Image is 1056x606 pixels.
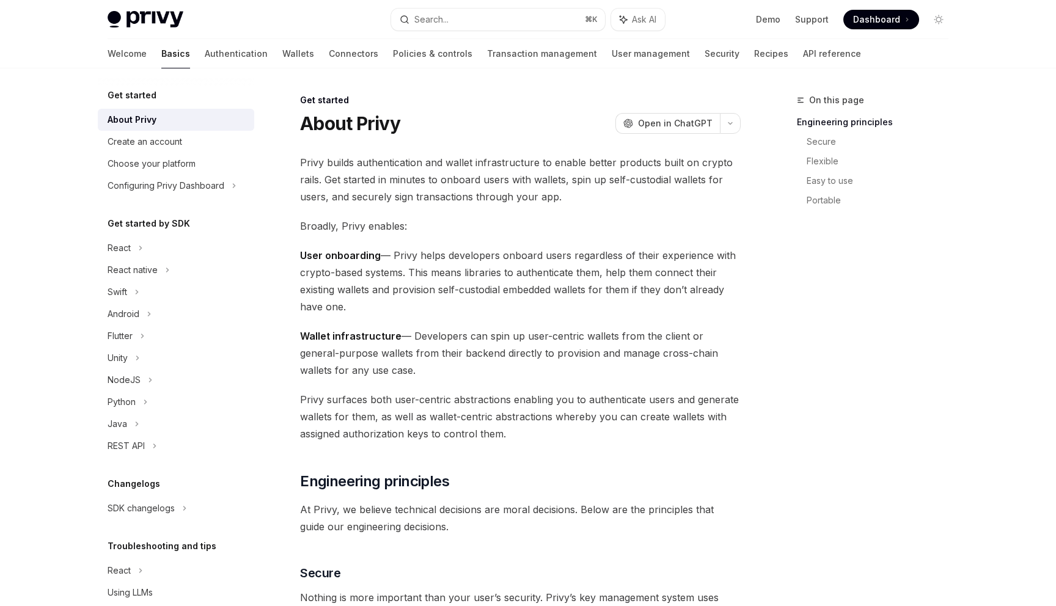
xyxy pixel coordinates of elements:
[300,472,449,491] span: Engineering principles
[108,501,175,516] div: SDK changelogs
[108,156,196,171] div: Choose your platform
[108,585,153,600] div: Using LLMs
[282,39,314,68] a: Wallets
[98,153,254,175] a: Choose your platform
[585,15,598,24] span: ⌘ K
[809,93,864,108] span: On this page
[797,112,958,132] a: Engineering principles
[98,582,254,604] a: Using LLMs
[611,9,665,31] button: Ask AI
[807,132,958,151] a: Secure
[754,39,788,68] a: Recipes
[300,94,741,106] div: Get started
[108,417,127,431] div: Java
[843,10,919,29] a: Dashboard
[612,39,690,68] a: User management
[853,13,900,26] span: Dashboard
[300,247,741,315] span: — Privy helps developers onboard users regardless of their experience with crypto-based systems. ...
[108,395,136,409] div: Python
[108,241,131,255] div: React
[487,39,597,68] a: Transaction management
[807,171,958,191] a: Easy to use
[108,439,145,453] div: REST API
[108,476,160,491] h5: Changelogs
[705,39,739,68] a: Security
[108,307,139,321] div: Android
[108,39,147,68] a: Welcome
[803,39,861,68] a: API reference
[414,12,449,27] div: Search...
[300,501,741,535] span: At Privy, we believe technical decisions are moral decisions. Below are the principles that guide...
[391,9,605,31] button: Search...⌘K
[300,330,402,342] strong: Wallet infrastructure
[108,329,133,343] div: Flutter
[300,249,381,261] strong: User onboarding
[108,11,183,28] img: light logo
[108,112,156,127] div: About Privy
[329,39,378,68] a: Connectors
[929,10,948,29] button: Toggle dark mode
[108,285,127,299] div: Swift
[300,564,340,582] span: Secure
[300,217,741,235] span: Broadly, Privy enables:
[807,191,958,210] a: Portable
[98,109,254,131] a: About Privy
[638,117,713,130] span: Open in ChatGPT
[795,13,829,26] a: Support
[108,88,156,103] h5: Get started
[108,263,158,277] div: React native
[108,539,216,553] h5: Troubleshooting and tips
[108,373,141,387] div: NodeJS
[108,351,128,365] div: Unity
[300,112,400,134] h1: About Privy
[300,327,741,379] span: — Developers can spin up user-centric wallets from the client or general-purpose wallets from the...
[632,13,656,26] span: Ask AI
[615,113,720,134] button: Open in ChatGPT
[108,178,224,193] div: Configuring Privy Dashboard
[108,134,182,149] div: Create an account
[300,154,741,205] span: Privy builds authentication and wallet infrastructure to enable better products built on crypto r...
[807,151,958,171] a: Flexible
[161,39,190,68] a: Basics
[300,391,741,442] span: Privy surfaces both user-centric abstractions enabling you to authenticate users and generate wal...
[205,39,268,68] a: Authentication
[393,39,472,68] a: Policies & controls
[108,216,190,231] h5: Get started by SDK
[756,13,780,26] a: Demo
[98,131,254,153] a: Create an account
[108,563,131,578] div: React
